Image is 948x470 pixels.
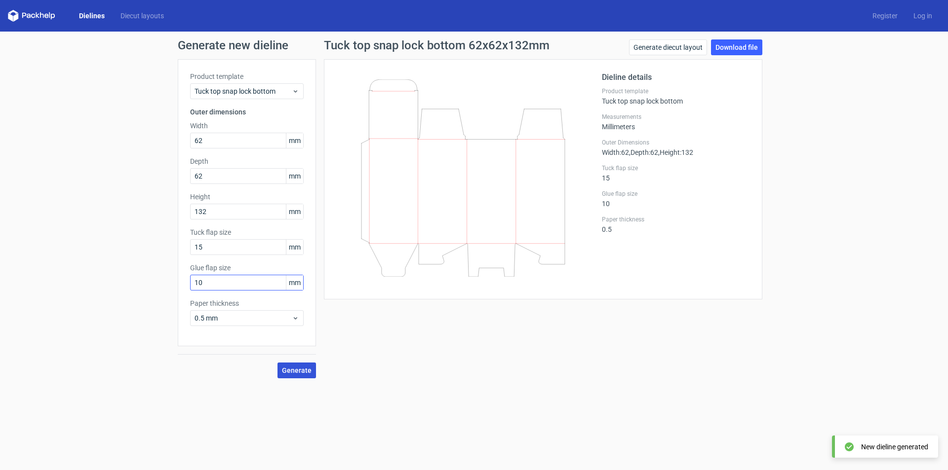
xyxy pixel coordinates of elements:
span: , Depth : 62 [629,148,658,156]
span: Generate [282,367,312,374]
label: Depth [190,156,304,166]
span: Width : 62 [602,148,629,156]
a: Register [865,11,906,21]
a: Download file [711,39,762,55]
label: Paper thickness [190,298,304,308]
div: Tuck top snap lock bottom [602,87,750,105]
div: 15 [602,164,750,182]
div: 0.5 [602,216,750,233]
span: , Height : 132 [658,148,693,156]
label: Tuck flap size [602,164,750,172]
a: Log in [906,11,940,21]
span: mm [286,275,303,290]
label: Product template [190,72,304,81]
label: Width [190,121,304,131]
h3: Outer dimensions [190,107,304,117]
span: mm [286,169,303,183]
label: Measurements [602,113,750,121]
a: Diecut layouts [113,11,172,21]
label: Outer Dimensions [602,139,750,146]
span: Tuck top snap lock bottom [195,86,292,96]
label: Tuck flap size [190,227,304,237]
h1: Tuck top snap lock bottom 62x62x132mm [324,39,550,51]
h2: Dieline details [602,72,750,83]
label: Paper thickness [602,216,750,223]
label: Glue flap size [602,190,750,198]
label: Product template [602,87,750,95]
h1: Generate new dieline [178,39,770,51]
div: Millimeters [602,113,750,131]
label: Glue flap size [190,263,304,273]
div: New dieline generated [861,442,928,452]
span: mm [286,133,303,148]
label: Height [190,192,304,202]
span: mm [286,240,303,254]
button: Generate [277,362,316,378]
span: 0.5 mm [195,313,292,323]
a: Dielines [71,11,113,21]
a: Generate diecut layout [629,39,707,55]
span: mm [286,204,303,219]
div: 10 [602,190,750,208]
